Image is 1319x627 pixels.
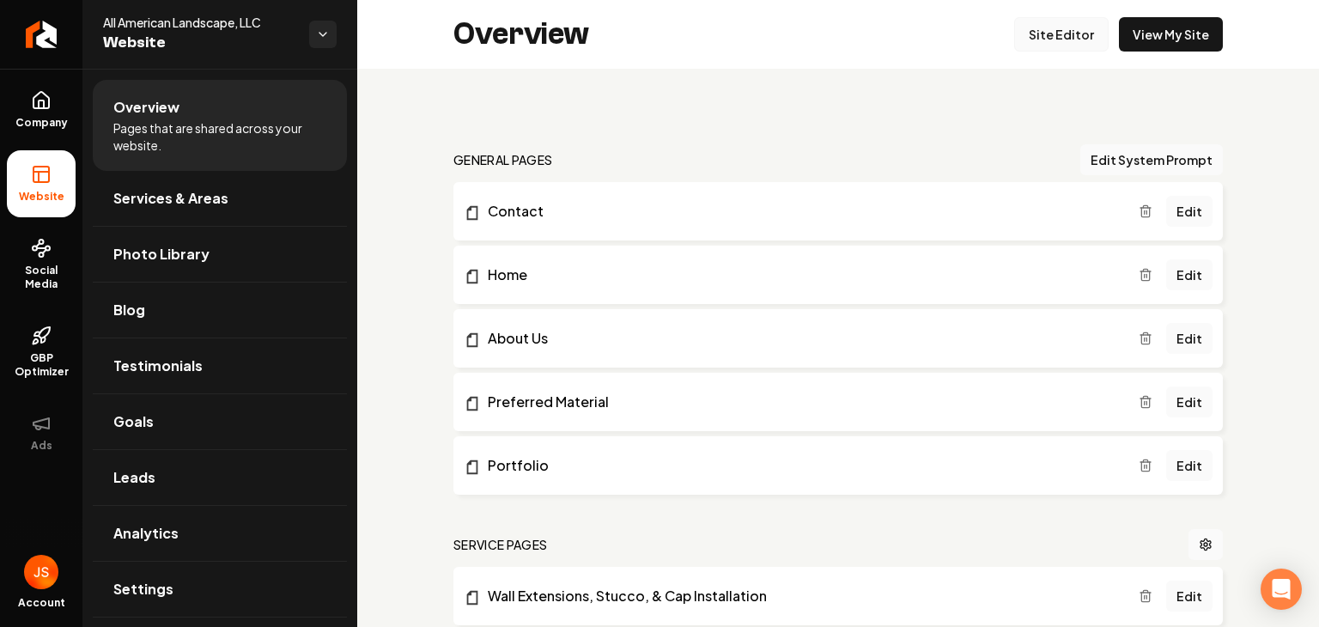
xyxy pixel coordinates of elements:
[103,31,295,55] span: Website
[93,506,347,561] a: Analytics
[24,555,58,589] button: Open user button
[464,328,1139,349] a: About Us
[113,579,173,600] span: Settings
[93,171,347,226] a: Services & Areas
[113,411,154,432] span: Goals
[1166,259,1213,290] a: Edit
[93,227,347,282] a: Photo Library
[464,201,1139,222] a: Contact
[464,455,1139,476] a: Portfolio
[464,265,1139,285] a: Home
[7,76,76,143] a: Company
[113,97,179,118] span: Overview
[24,439,59,453] span: Ads
[1166,450,1213,481] a: Edit
[464,586,1139,606] a: Wall Extensions, Stucco, & Cap Installation
[93,283,347,338] a: Blog
[113,188,228,209] span: Services & Areas
[12,190,71,204] span: Website
[113,244,210,265] span: Photo Library
[7,264,76,291] span: Social Media
[113,467,155,488] span: Leads
[113,356,203,376] span: Testimonials
[24,555,58,589] img: Josh Sharman
[1014,17,1109,52] a: Site Editor
[1119,17,1223,52] a: View My Site
[1261,569,1302,610] div: Open Intercom Messenger
[93,562,347,617] a: Settings
[7,312,76,393] a: GBP Optimizer
[93,338,347,393] a: Testimonials
[453,17,589,52] h2: Overview
[7,399,76,466] button: Ads
[1080,144,1223,175] button: Edit System Prompt
[113,523,179,544] span: Analytics
[7,351,76,379] span: GBP Optimizer
[18,596,65,610] span: Account
[453,151,553,168] h2: general pages
[1166,323,1213,354] a: Edit
[113,119,326,154] span: Pages that are shared across your website.
[93,394,347,449] a: Goals
[7,224,76,305] a: Social Media
[26,21,58,48] img: Rebolt Logo
[1166,387,1213,417] a: Edit
[464,392,1139,412] a: Preferred Material
[1166,196,1213,227] a: Edit
[9,116,75,130] span: Company
[113,300,145,320] span: Blog
[93,450,347,505] a: Leads
[1166,581,1213,612] a: Edit
[103,14,295,31] span: All American Landscape, LLC
[453,536,548,553] h2: Service Pages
